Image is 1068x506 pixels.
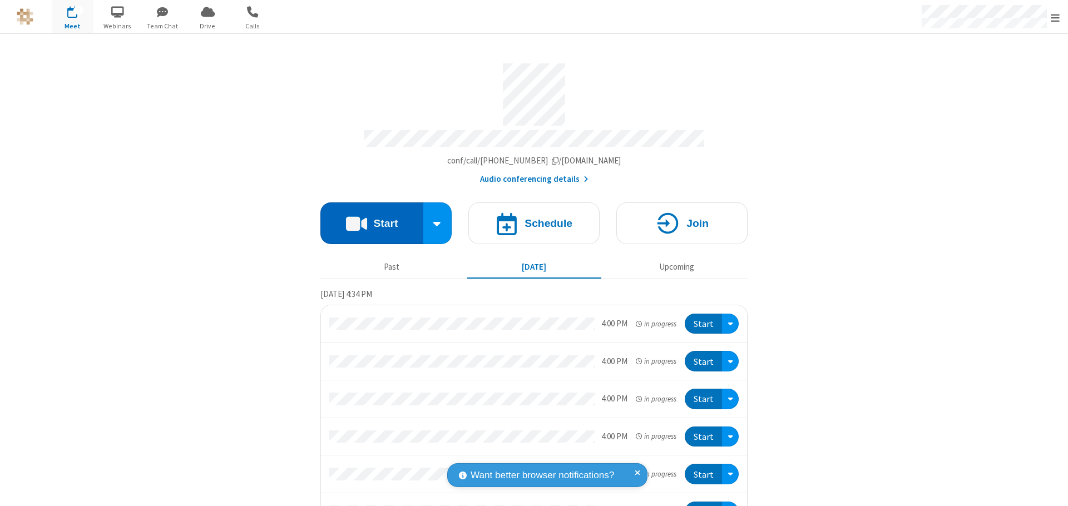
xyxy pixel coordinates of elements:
em: in progress [636,319,676,329]
div: 4:00 PM [601,393,627,405]
h4: Start [373,218,398,229]
em: in progress [636,394,676,404]
button: Schedule [468,202,600,244]
button: Start [685,314,722,334]
div: Open menu [722,351,739,371]
span: Copy my meeting room link [447,155,621,166]
img: QA Selenium DO NOT DELETE OR CHANGE [17,8,33,25]
button: Start [685,426,722,447]
button: Copy my meeting room linkCopy my meeting room link [447,155,621,167]
div: Open menu [722,426,739,447]
iframe: Chat [1040,477,1060,498]
div: Open menu [722,464,739,484]
button: Start [685,464,722,484]
div: Start conference options [423,202,452,244]
div: 4:00 PM [601,430,627,443]
em: in progress [636,431,676,441]
h4: Join [686,218,709,229]
span: Drive [187,21,229,31]
div: 4:00 PM [601,355,627,368]
div: Open menu [722,314,739,334]
button: Start [685,389,722,409]
button: [DATE] [467,256,601,277]
div: Open menu [722,389,739,409]
h4: Schedule [525,218,572,229]
button: Past [325,256,459,277]
em: in progress [636,469,676,479]
span: Calls [232,21,274,31]
button: Start [320,202,423,244]
button: Start [685,351,722,371]
span: Want better browser notifications? [471,468,614,483]
button: Audio conferencing details [480,173,589,186]
button: Join [616,202,748,244]
span: [DATE] 4:34 PM [320,289,372,299]
div: 12 [73,6,83,14]
span: Meet [52,21,93,31]
em: in progress [636,356,676,366]
button: Upcoming [610,256,744,277]
span: Webinars [97,21,139,31]
span: Team Chat [142,21,184,31]
div: 4:00 PM [601,318,627,330]
section: Account details [320,55,748,186]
